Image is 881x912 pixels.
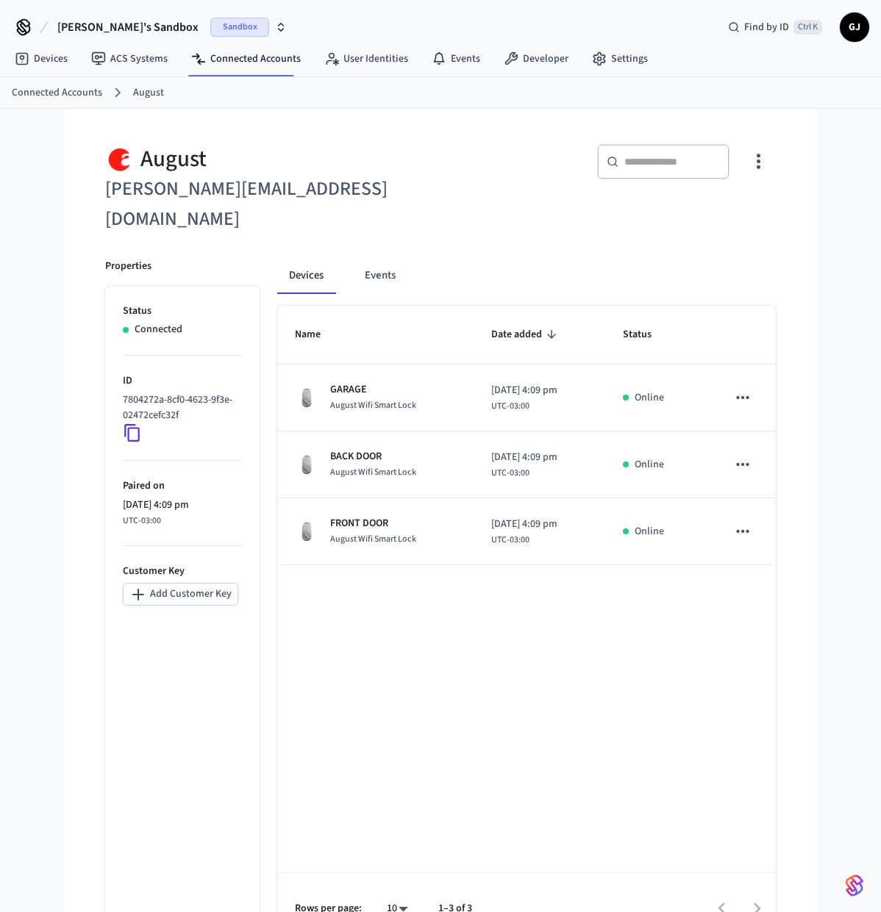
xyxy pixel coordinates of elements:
span: Date added [491,323,561,346]
div: Find by IDCtrl K [716,14,834,40]
span: [DATE] 4:09 pm [123,498,189,513]
p: Connected [135,322,182,337]
p: BACK DOOR [330,449,416,464]
p: Paired on [123,478,242,494]
span: August Wifi Smart Lock [330,399,416,412]
button: GJ [840,12,869,42]
span: Find by ID [744,20,789,35]
a: Connected Accounts [12,85,102,101]
span: UTC-03:00 [491,467,529,480]
div: America/Sao_Paulo [123,498,189,528]
span: [PERSON_NAME]'s Sandbox [57,18,199,36]
span: August Wifi Smart Lock [330,466,416,478]
span: [DATE] 4:09 pm [491,450,557,465]
a: Connected Accounts [179,46,313,72]
button: Add Customer Key [123,583,238,606]
p: GARAGE [330,382,416,398]
span: GJ [841,14,868,40]
div: connected account tabs [277,259,776,294]
div: America/Sao_Paulo [491,450,557,480]
p: Online [635,524,664,539]
img: August Wifi Smart Lock 3rd Gen, Silver, Front [295,453,318,476]
p: 7804272a-8cf0-4623-9f3e-02472cefc32f [123,392,236,423]
a: Settings [580,46,660,72]
span: Status [623,323,671,346]
span: UTC-03:00 [491,534,529,547]
p: Online [635,390,664,406]
p: Online [635,457,664,473]
p: FRONT DOOR [330,516,416,531]
h6: [PERSON_NAME][EMAIL_ADDRESS][DOMAIN_NAME] [105,174,432,234]
img: SeamLogoGradient.69752ec5.svg [846,874,863,897]
div: America/Sao_Paulo [491,517,557,547]
a: August [133,85,164,101]
span: [DATE] 4:09 pm [491,517,557,532]
p: Status [123,304,242,319]
span: UTC-03:00 [491,400,529,413]
img: August Wifi Smart Lock 3rd Gen, Silver, Front [295,520,318,543]
button: Events [353,259,407,294]
span: August Wifi Smart Lock [330,533,416,545]
span: UTC-03:00 [123,514,161,528]
p: Properties [105,259,151,274]
img: August Logo, Square [105,144,135,174]
a: User Identities [313,46,420,72]
a: Developer [492,46,580,72]
a: ACS Systems [79,46,179,72]
div: America/Sao_Paulo [491,383,557,413]
button: Devices [277,259,335,294]
a: Events [420,46,492,72]
span: Sandbox [210,18,269,37]
img: August Wifi Smart Lock 3rd Gen, Silver, Front [295,386,318,409]
span: [DATE] 4:09 pm [491,383,557,398]
table: sticky table [277,306,776,566]
p: Customer Key [123,564,242,579]
span: Ctrl K [793,20,822,35]
p: ID [123,373,242,389]
a: Devices [3,46,79,72]
span: Name [295,323,340,346]
div: August [105,144,432,174]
